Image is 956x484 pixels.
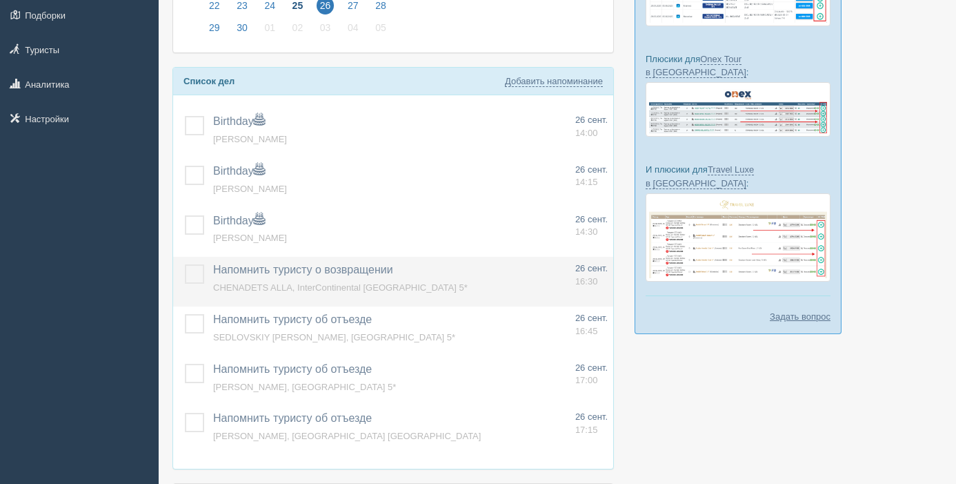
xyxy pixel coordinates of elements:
a: Напомнить туристу об отъезде [213,313,372,325]
a: Добавить напоминание [505,76,603,87]
a: 03 [312,20,339,42]
a: 05 [368,20,390,42]
a: 29 [201,20,228,42]
a: [PERSON_NAME] [213,233,287,243]
span: 26 сент. [575,214,608,224]
a: 26 сент. 14:00 [575,114,608,139]
a: 26 сент. 16:30 [575,262,608,288]
a: 02 [285,20,311,42]
a: 26 сент. 14:15 [575,164,608,189]
a: Birthday [213,215,265,226]
span: 26 сент. [575,412,608,422]
span: 05 [372,19,390,37]
span: 16:30 [575,276,598,287]
a: 01 [257,20,283,42]
a: CHENADETS ALLA, InterContinental [GEOGRAPHIC_DATA] 5* [213,282,468,293]
p: Плюсики для : [646,52,830,79]
span: 02 [289,19,307,37]
a: 26 сент. 17:15 [575,411,608,436]
span: 26 сент. [575,115,608,125]
span: 14:00 [575,128,598,138]
a: SEDLOVSKIY [PERSON_NAME], [GEOGRAPHIC_DATA] 5* [213,332,455,342]
img: onex-tour-proposal-crm-for-travel-agency.png [646,82,830,137]
a: Напомнить туристу об отъезде [213,363,372,375]
a: [PERSON_NAME], [GEOGRAPHIC_DATA] [GEOGRAPHIC_DATA] [213,431,481,441]
img: travel-luxe-%D0%BF%D0%BE%D0%B4%D0%B1%D0%BE%D1%80%D0%BA%D0%B0-%D1%81%D1%80%D0%BC-%D0%B4%D0%BB%D1%8... [646,193,830,282]
a: Задать вопрос [770,310,830,323]
span: 17:00 [575,375,598,385]
a: 26 сент. 14:30 [575,213,608,239]
span: 26 сент. [575,313,608,323]
span: 26 сент. [575,362,608,373]
a: Birthday [213,115,265,127]
a: 30 [229,20,255,42]
span: 17:15 [575,425,598,435]
span: 14:15 [575,177,598,187]
span: 26 сент. [575,164,608,175]
span: 26 сент. [575,263,608,273]
a: [PERSON_NAME], [GEOGRAPHIC_DATA] 5* [213,382,396,392]
a: Birthday [213,165,265,177]
a: Travel Luxe в [GEOGRAPHIC_DATA] [646,164,754,188]
a: [PERSON_NAME] [213,184,287,194]
a: 26 сент. 16:45 [575,312,608,338]
a: [PERSON_NAME] [213,134,287,144]
b: Список дел [183,76,235,86]
span: 14:30 [575,226,598,237]
span: 01 [261,19,279,37]
span: 03 [317,19,335,37]
a: 04 [340,20,366,42]
a: 26 сент. 17:00 [575,362,608,387]
p: И плюсики для : [646,163,830,189]
span: 04 [344,19,362,37]
a: Напомнить туристу о возвращении [213,264,393,275]
span: 29 [206,19,223,37]
span: 16:45 [575,326,598,336]
a: Напомнить туристу об отъезде [213,412,372,424]
span: 30 [233,19,251,37]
